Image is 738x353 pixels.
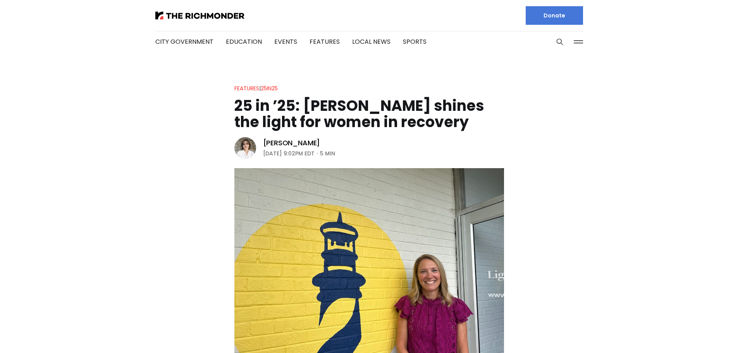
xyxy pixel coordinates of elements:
a: City Government [155,37,213,46]
a: Features [234,84,259,92]
div: | [234,84,278,93]
h1: 25 in ’25: [PERSON_NAME] shines the light for women in recovery [234,98,504,130]
a: 25in25 [261,84,278,92]
iframe: portal-trigger [673,315,738,353]
img: The Richmonder [155,12,244,19]
button: Search this site [554,36,566,48]
a: Events [274,37,297,46]
a: Sports [403,37,427,46]
a: Education [226,37,262,46]
a: Features [310,37,340,46]
span: 5 min [320,149,335,158]
img: Eleanor Shaw [234,137,256,159]
a: Donate [526,6,583,25]
a: Local News [352,37,391,46]
a: [PERSON_NAME] [263,138,320,148]
time: [DATE] 9:02PM EDT [263,149,315,158]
